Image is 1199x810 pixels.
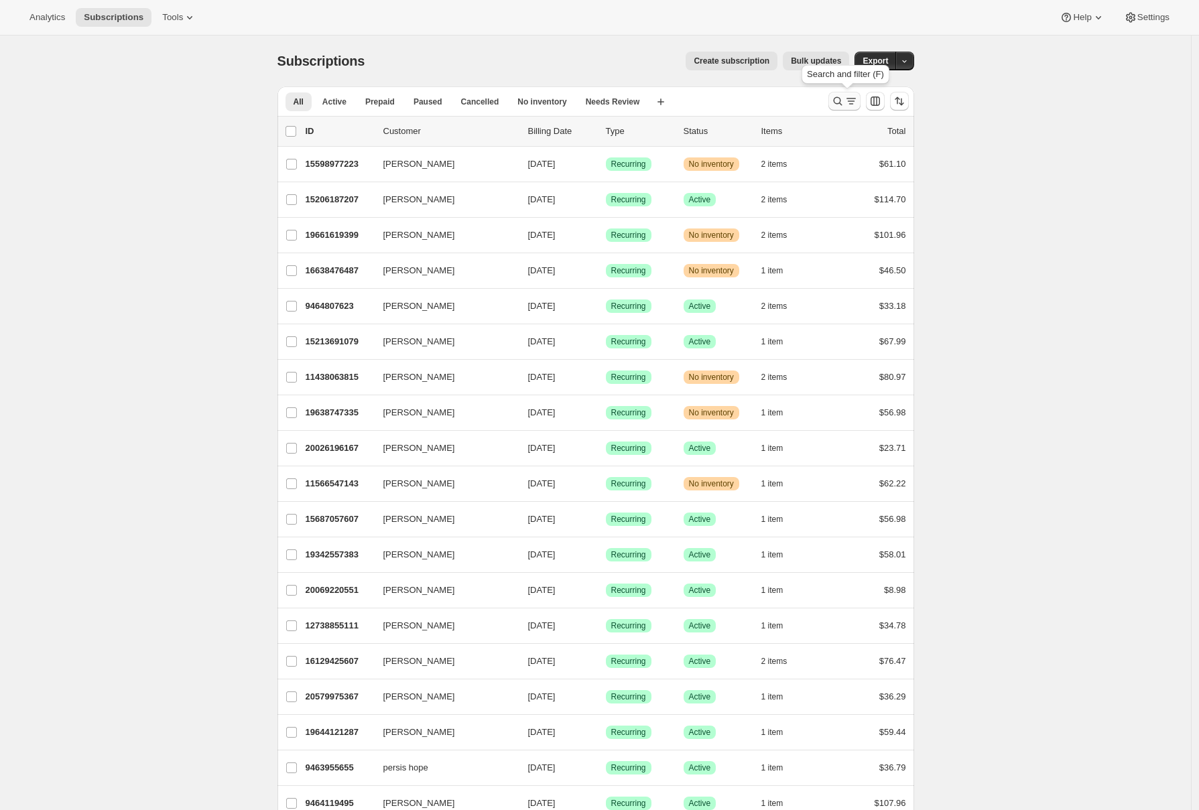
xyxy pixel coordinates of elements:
[375,295,509,317] button: [PERSON_NAME]
[383,370,455,384] span: [PERSON_NAME]
[162,12,183,23] span: Tools
[528,727,556,737] span: [DATE]
[375,722,509,743] button: [PERSON_NAME]
[375,224,509,246] button: [PERSON_NAME]
[761,297,802,316] button: 2 items
[879,620,906,630] span: $34.78
[761,265,783,276] span: 1 item
[306,439,906,458] div: 20026196167[PERSON_NAME][DATE]SuccessRecurringSuccessActive1 item$23.71
[461,96,499,107] span: Cancelled
[383,406,455,419] span: [PERSON_NAME]
[306,726,373,739] p: 19644121287
[828,92,861,111] button: Search and filter results
[761,368,802,387] button: 2 items
[761,159,787,170] span: 2 items
[689,265,734,276] span: No inventory
[761,230,787,241] span: 2 items
[383,299,455,313] span: [PERSON_NAME]
[383,797,455,810] span: [PERSON_NAME]
[375,651,509,672] button: [PERSON_NAME]
[517,96,566,107] span: No inventory
[890,92,909,111] button: Sort the results
[875,230,906,240] span: $101.96
[879,443,906,453] span: $23.71
[689,443,711,454] span: Active
[528,159,556,169] span: [DATE]
[306,758,906,777] div: 9463955655persis hope[DATE]SuccessRecurringSuccessActive1 item$36.79
[306,403,906,422] div: 19638747335[PERSON_NAME][DATE]SuccessRecurringWarningNo inventory1 item$56.98
[875,798,906,808] span: $107.96
[383,761,428,774] span: persis hope
[761,723,798,742] button: 1 item
[689,514,711,525] span: Active
[863,56,888,66] span: Export
[761,332,798,351] button: 1 item
[761,798,783,809] span: 1 item
[611,265,646,276] span: Recurring
[375,260,509,281] button: [PERSON_NAME]
[689,620,711,631] span: Active
[761,407,783,418] span: 1 item
[1052,8,1113,27] button: Help
[761,226,802,245] button: 2 items
[528,336,556,346] span: [DATE]
[306,513,373,526] p: 15687057607
[306,545,906,564] div: 19342557383[PERSON_NAME][DATE]SuccessRecurringSuccessActive1 item$58.01
[306,125,373,138] p: ID
[306,477,373,490] p: 11566547143
[884,585,906,595] span: $8.98
[383,193,455,206] span: [PERSON_NAME]
[306,297,906,316] div: 9464807623[PERSON_NAME][DATE]SuccessRecurringSuccessActive2 items$33.18
[383,157,455,171] span: [PERSON_NAME]
[306,616,906,635] div: 12738855111[PERSON_NAME][DATE]SuccessRecurringSuccessActive1 item$34.78
[879,407,906,417] span: $56.98
[383,584,455,597] span: [PERSON_NAME]
[528,372,556,382] span: [DATE]
[684,125,751,138] p: Status
[277,54,365,68] span: Subscriptions
[611,372,646,383] span: Recurring
[611,301,646,312] span: Recurring
[294,96,304,107] span: All
[383,726,455,739] span: [PERSON_NAME]
[606,125,673,138] div: Type
[694,56,769,66] span: Create subscription
[761,155,802,174] button: 2 items
[611,443,646,454] span: Recurring
[375,473,509,494] button: [PERSON_NAME]
[306,442,373,455] p: 20026196167
[879,727,906,737] span: $59.44
[383,335,455,348] span: [PERSON_NAME]
[365,96,395,107] span: Prepaid
[306,652,906,671] div: 16129425607[PERSON_NAME][DATE]SuccessRecurringSuccessActive2 items$76.47
[528,514,556,524] span: [DATE]
[383,690,455,703] span: [PERSON_NAME]
[761,336,783,347] span: 1 item
[783,52,849,70] button: Bulk updates
[375,437,509,459] button: [PERSON_NAME]
[611,585,646,596] span: Recurring
[855,52,896,70] button: Export
[383,264,455,277] span: [PERSON_NAME]
[879,549,906,559] span: $58.01
[866,92,885,111] button: Customize table column order and visibility
[650,92,672,111] button: Create new view
[689,727,711,738] span: Active
[306,406,373,419] p: 19638747335
[761,585,783,596] span: 1 item
[528,798,556,808] span: [DATE]
[611,549,646,560] span: Recurring
[761,652,802,671] button: 2 items
[375,331,509,352] button: [PERSON_NAME]
[611,336,646,347] span: Recurring
[689,336,711,347] span: Active
[375,153,509,175] button: [PERSON_NAME]
[761,403,798,422] button: 1 item
[306,190,906,209] div: 15206187207[PERSON_NAME][DATE]SuccessRecurringSuccessActive2 items$114.70
[306,157,373,171] p: 15598977223
[306,761,373,774] p: 9463955655
[528,125,595,138] p: Billing Date
[761,194,787,205] span: 2 items
[879,159,906,169] span: $61.10
[611,514,646,525] span: Recurring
